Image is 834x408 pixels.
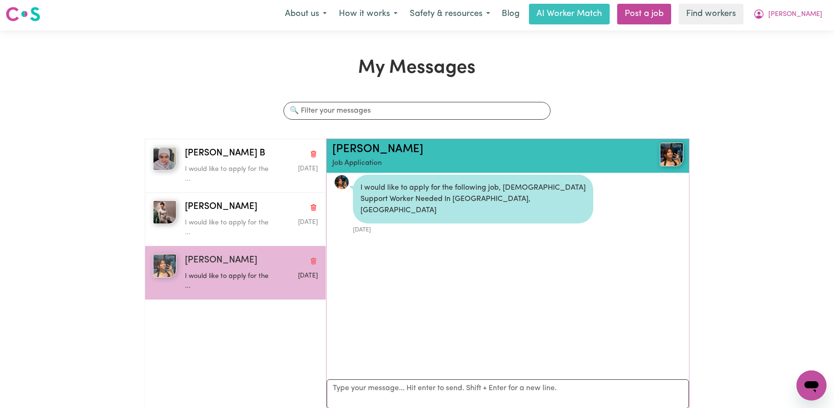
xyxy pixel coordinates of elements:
img: Mahriam K [153,200,176,224]
img: Cindy N [153,254,176,277]
iframe: Button to launch messaging window [796,370,826,400]
span: Message sent on August 4, 2025 [298,273,318,279]
a: Post a job [617,4,671,24]
button: My Account [747,4,828,24]
span: [PERSON_NAME] [768,9,822,20]
input: 🔍 Filter your messages [283,102,550,120]
a: AI Worker Match [529,4,610,24]
button: Delete conversation [309,201,318,213]
button: Delete conversation [309,254,318,267]
button: About us [279,4,333,24]
a: Blog [496,4,525,24]
span: Message sent on August 4, 2025 [298,166,318,172]
img: YASREEN B [153,147,176,170]
button: Delete conversation [309,147,318,160]
div: [DATE] [353,223,593,234]
p: I would like to apply for the ... [185,271,274,292]
p: I would like to apply for the ... [185,164,274,185]
button: Cindy N[PERSON_NAME]Delete conversationI would like to apply for the ...Message sent on August 4,... [145,246,326,300]
a: Find workers [679,4,743,24]
span: [PERSON_NAME] [185,254,257,268]
button: How it works [333,4,404,24]
h1: My Messages [145,57,689,79]
button: Mahriam K[PERSON_NAME]Delete conversationI would like to apply for the ...Message sent on August ... [145,192,326,246]
span: [PERSON_NAME] [185,200,257,214]
span: [PERSON_NAME] B [185,147,265,161]
p: Job Application [332,158,625,169]
img: BFAFA34824A9C9967A08BE34385D6FB2_avatar_blob [334,175,349,190]
button: Safety & resources [404,4,496,24]
a: [PERSON_NAME] [332,144,423,155]
img: View Cindy N's profile [660,143,683,166]
p: I would like to apply for the ... [185,218,274,238]
a: Cindy N [625,143,683,166]
span: Message sent on August 4, 2025 [298,219,318,225]
a: View Cindy N's profile [334,175,349,190]
img: Careseekers logo [6,6,40,23]
button: YASREEN B[PERSON_NAME] BDelete conversationI would like to apply for the ...Message sent on Augus... [145,139,326,192]
a: Careseekers logo [6,3,40,25]
div: I would like to apply for the following job, [DEMOGRAPHIC_DATA] Support Worker Needed In [GEOGRAP... [353,175,593,223]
